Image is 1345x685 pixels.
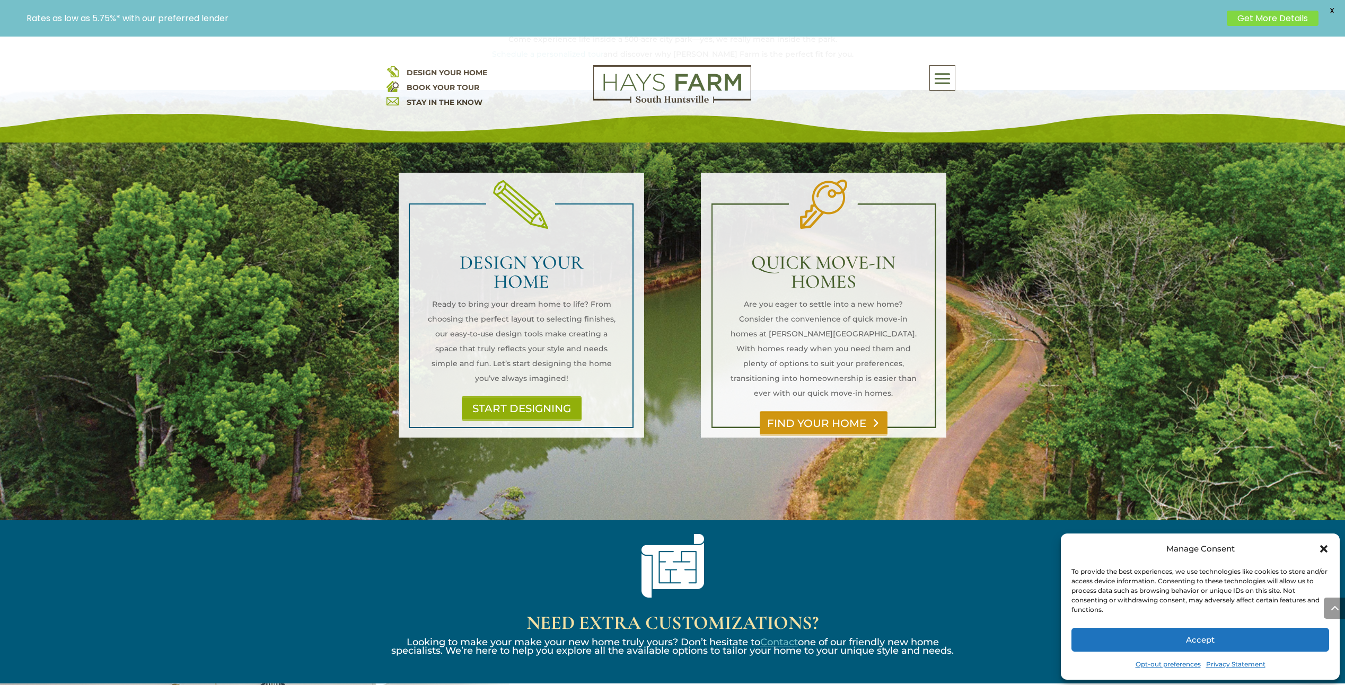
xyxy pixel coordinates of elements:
[760,411,887,435] a: FIND YOUR HOME
[386,65,399,77] img: design your home
[427,253,616,297] h2: DESIGN YOUR HOME
[1136,657,1201,672] a: Opt-out preferences
[1318,544,1329,554] div: Close dialog
[729,253,918,297] h2: QUICK MOVE-IN HOMES
[386,638,959,655] p: Looking to make your make your new home truly yours? Don’t hesitate to one of our friendly new ho...
[760,636,798,648] a: Contact
[386,613,959,638] h2: NEED EXTRA CUSTOMIZATIONS?
[407,97,482,107] a: STAY IN THE KNOW
[1071,567,1328,615] div: To provide the best experiences, we use technologies like cookies to store and/or access device i...
[407,68,487,77] a: DESIGN YOUR HOME
[1071,628,1329,652] button: Accept
[593,96,751,105] a: hays farm homes huntsville development
[1227,11,1318,26] a: Get More Details
[427,297,616,386] p: Ready to bring your dream home to life? From choosing the perfect layout to selecting finishes, o...
[641,533,704,598] img: CustomizationIcon
[1324,3,1340,19] span: X
[462,396,582,421] a: START DESIGNING
[729,297,918,401] p: Are you eager to settle into a new home? Consider the convenience of quick move-in homes at [PERS...
[1206,657,1265,672] a: Privacy Statement
[593,65,751,103] img: Logo
[386,80,399,92] img: book your home tour
[407,83,479,92] a: BOOK YOUR TOUR
[27,13,1221,23] p: Rates as low as 5.75%* with our preferred lender
[1166,541,1235,556] div: Manage Consent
